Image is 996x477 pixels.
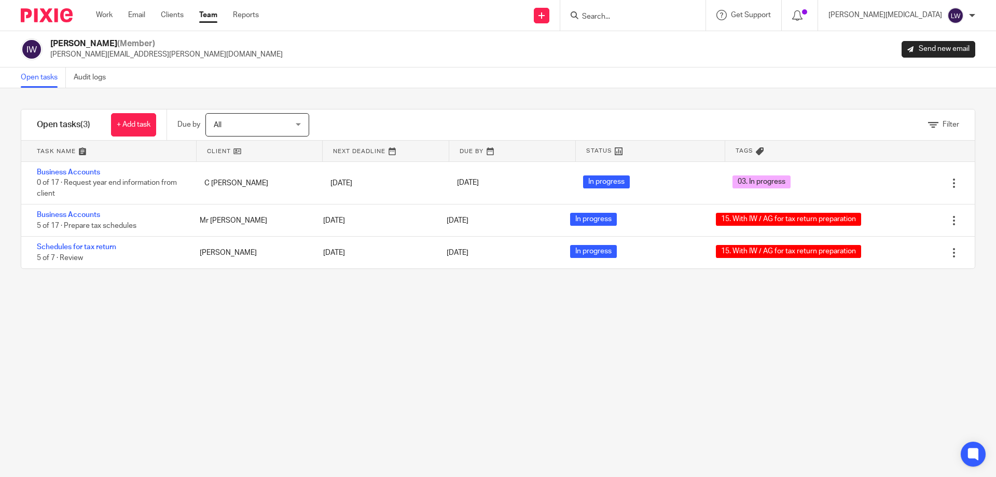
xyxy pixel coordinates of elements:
[50,49,283,60] p: [PERSON_NAME][EMAIL_ADDRESS][PERSON_NAME][DOMAIN_NAME]
[732,175,791,188] span: 03. In progress
[37,180,177,198] span: 0 of 17 · Request year end information from client
[586,146,612,155] span: Status
[736,146,753,155] span: Tags
[902,41,975,58] a: Send new email
[161,10,184,20] a: Clients
[716,213,861,226] span: 15. With IW / AG for tax return preparation
[570,245,617,258] span: In progress
[37,119,90,130] h1: Open tasks
[117,39,155,48] span: (Member)
[128,10,145,20] a: Email
[37,222,136,229] span: 5 of 17 · Prepare tax schedules
[947,7,964,24] img: svg%3E
[37,243,116,251] a: Schedules for tax return
[731,11,771,19] span: Get Support
[828,10,942,20] p: [PERSON_NAME][MEDICAL_DATA]
[37,254,83,262] span: 5 of 7 · Review
[214,121,222,129] span: All
[457,180,479,187] span: [DATE]
[943,121,959,128] span: Filter
[21,8,73,22] img: Pixie
[37,169,100,176] a: Business Accounts
[716,245,861,258] span: 15. With IW / AG for tax return preparation
[233,10,259,20] a: Reports
[313,210,436,231] div: [DATE]
[447,249,468,256] span: [DATE]
[189,242,313,263] div: [PERSON_NAME]
[313,242,436,263] div: [DATE]
[581,12,674,22] input: Search
[111,113,156,137] a: + Add task
[177,119,200,130] p: Due by
[583,175,630,188] span: In progress
[74,67,114,88] a: Audit logs
[189,210,313,231] div: Mr [PERSON_NAME]
[447,217,468,224] span: [DATE]
[570,213,617,226] span: In progress
[21,67,66,88] a: Open tasks
[37,211,100,219] a: Business Accounts
[96,10,113,20] a: Work
[21,38,43,60] img: svg%3E
[194,173,320,194] div: C [PERSON_NAME]
[80,120,90,129] span: (3)
[320,173,446,194] div: [DATE]
[50,38,283,49] h2: [PERSON_NAME]
[199,10,217,20] a: Team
